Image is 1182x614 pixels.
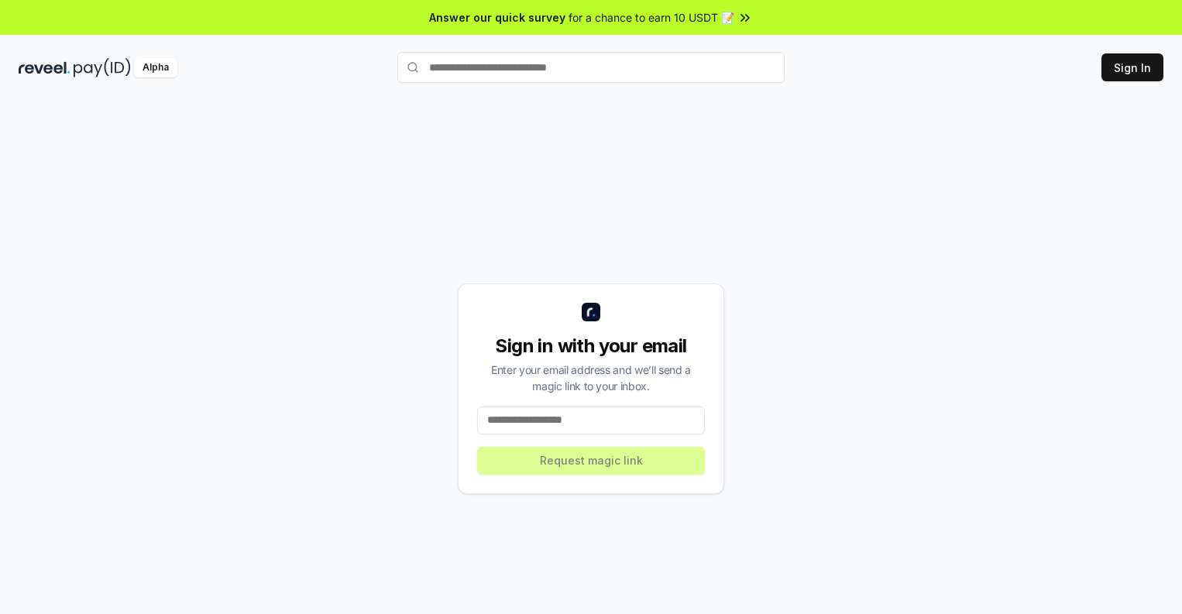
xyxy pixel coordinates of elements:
[569,9,734,26] span: for a chance to earn 10 USDT 📝
[477,362,705,394] div: Enter your email address and we’ll send a magic link to your inbox.
[134,58,177,77] div: Alpha
[74,58,131,77] img: pay_id
[429,9,565,26] span: Answer our quick survey
[477,334,705,358] div: Sign in with your email
[582,303,600,321] img: logo_small
[1101,53,1163,81] button: Sign In
[19,58,70,77] img: reveel_dark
